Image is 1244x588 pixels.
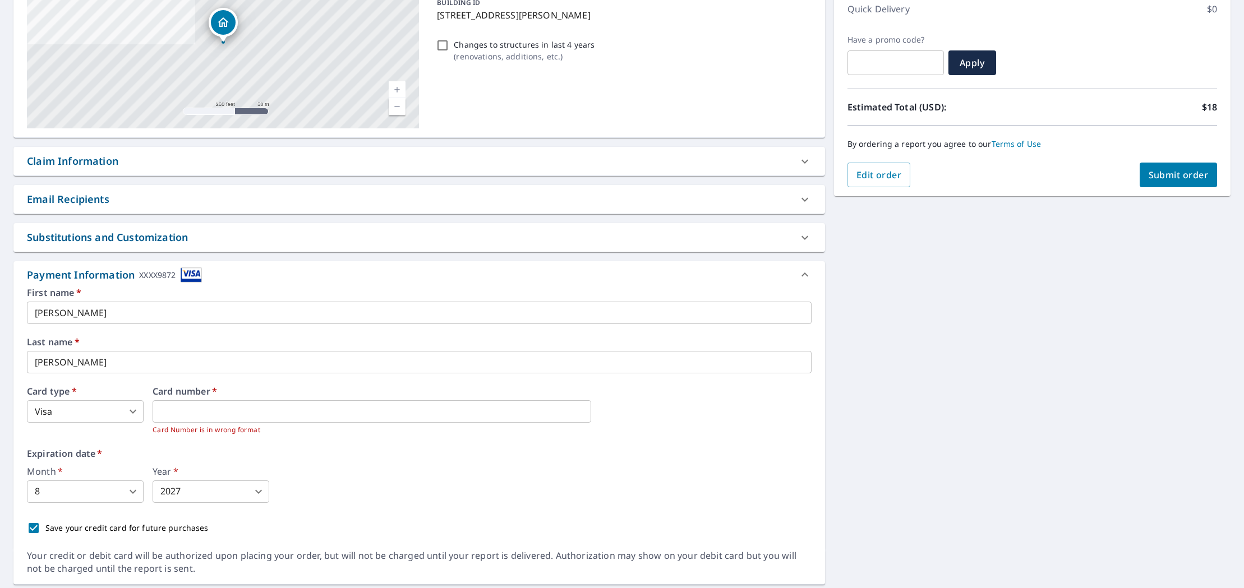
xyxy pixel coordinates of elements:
[27,230,188,245] div: Substitutions and Customization
[27,467,144,476] label: Month
[13,261,825,288] div: Payment InformationXXXX9872cardImage
[847,139,1217,149] p: By ordering a report you agree to our
[13,223,825,252] div: Substitutions and Customization
[153,387,812,396] label: Card number
[454,50,595,62] p: ( renovations, additions, etc. )
[948,50,996,75] button: Apply
[856,169,902,181] span: Edit order
[209,8,238,43] div: Dropped pin, building 1, Residential property, 16215 SE Whipple Ln Milwaukie, OR 97267
[847,2,910,16] p: Quick Delivery
[1202,100,1217,114] p: $18
[181,267,202,283] img: cardImage
[27,288,812,297] label: First name
[1207,2,1217,16] p: $0
[992,138,1042,149] a: Terms of Use
[45,522,209,534] p: Save your credit card for future purchases
[957,57,987,69] span: Apply
[847,100,1033,114] p: Estimated Total (USD):
[13,147,825,175] div: Claim Information
[847,35,944,45] label: Have a promo code?
[153,467,269,476] label: Year
[389,98,406,115] a: Current Level 17, Zoom Out
[27,192,109,207] div: Email Recipients
[27,154,118,169] div: Claim Information
[153,480,269,503] div: 2027
[153,424,812,436] p: Card Number is in wrong format
[27,549,812,575] div: Your credit or debit card will be authorized upon placing your order, but will not be charged unt...
[27,387,144,396] label: Card type
[27,449,812,458] label: Expiration date
[13,185,825,214] div: Email Recipients
[454,39,595,50] p: Changes to structures in last 4 years
[1149,169,1209,181] span: Submit order
[27,400,144,423] div: Visa
[27,480,144,503] div: 8
[139,267,176,283] div: XXXX9872
[27,267,202,283] div: Payment Information
[389,81,406,98] a: Current Level 17, Zoom In
[437,8,807,22] p: [STREET_ADDRESS][PERSON_NAME]
[1140,163,1218,187] button: Submit order
[153,400,591,423] iframe: secure payment field
[847,163,911,187] button: Edit order
[27,337,812,346] label: Last name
